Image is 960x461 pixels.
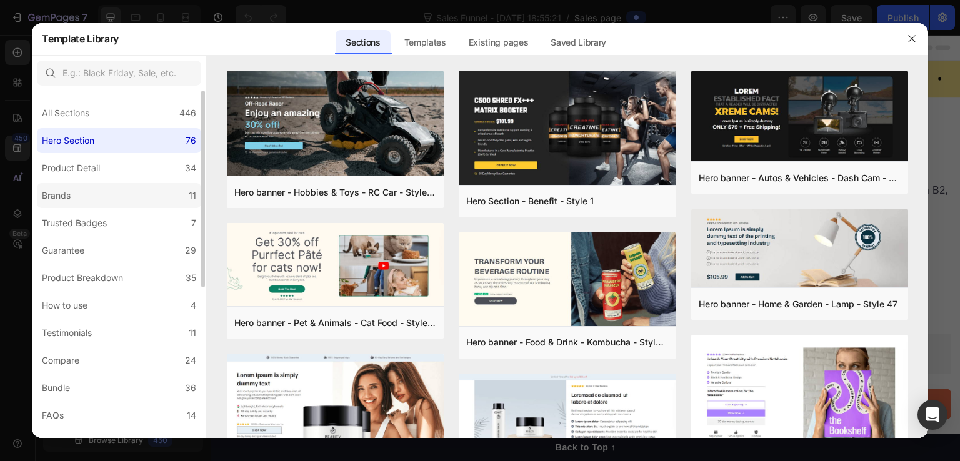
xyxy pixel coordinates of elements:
div: Hero Section - Benefit - Style 1 [466,194,594,209]
p: Perfect for sensitive tummies [427,196,665,211]
div: All Sections [42,106,89,121]
div: How to use [42,298,87,313]
span: or [273,104,319,114]
div: Compare [42,353,79,368]
div: Hero banner - Food & Drink - Kombucha - Style 33 [466,335,668,350]
h1: Exo Anti-aging system [404,108,741,142]
div: Product Detail [42,161,100,176]
p: Bursting with protein, vitamins, and minerals [427,244,665,259]
div: Product Breakdown [42,270,123,285]
div: Trusted Badges [42,216,107,230]
div: 4 [191,298,196,313]
div: Kaching Bundles [444,312,510,325]
p: 30 Day Guarantee [609,35,691,53]
div: 43 [185,435,196,450]
div: 7 [191,216,196,230]
img: hr43.png [227,223,444,309]
p: Catch your customer's attention with attracted media. [42,103,319,116]
p: Happy Dog Bites - Contains Vitamin C, [MEDICAL_DATA], Vitamin B2, Vitamin B1, [MEDICAL_DATA] and ... [406,148,739,178]
div: Guarantee [42,243,84,258]
img: KachingBundles.png [419,312,434,327]
div: Templates [394,30,456,55]
div: Hero banner - Pet & Animals - Cat Food - Style 43 [234,315,436,330]
div: 446 [179,106,196,121]
div: FAQs [42,408,64,423]
p: Supports strong muscles, increases bone strength [427,267,665,282]
div: Hero banner - Hobbies & Toys - RC Car - Style 40 [234,185,436,200]
img: hr38.png [691,335,908,458]
img: hr21.png [227,354,444,446]
div: Existing pages [459,30,539,55]
div: 11 [189,325,196,340]
div: Testimonials [42,325,92,340]
div: 34 [185,161,196,176]
div: Back to Top ↑ [345,406,405,419]
div: Hero Section [42,133,94,148]
p: Supercharge immunity System [427,220,665,235]
p: 22,500+ Happy Customers [461,94,565,106]
div: Sections [336,30,390,55]
button: Add to cart [404,354,741,384]
img: hr1.png [459,71,676,187]
p: 700+ 5-Star Reviews [419,35,512,53]
div: Saved Library [541,30,616,55]
div: Hero banner - Autos & Vehicles - Dash Cam - Style 17 [699,171,901,186]
div: 14 [187,408,196,423]
div: 76 [186,133,196,148]
div: Bundle [42,380,70,395]
div: 36 [185,380,196,395]
div: 29 [185,243,196,258]
p: 22,500+ Happy Customers [202,35,321,53]
h2: Template Library [42,22,119,55]
img: hr47.png [691,209,908,290]
div: Add to cart [544,362,601,377]
img: hr40.png [227,71,444,179]
div: 24 [185,353,196,368]
button: Kaching Bundles [409,304,520,334]
span: sync data [284,104,319,114]
span: Add image [236,104,273,114]
div: Brands [42,188,71,203]
div: 11 [189,188,196,203]
div: Open Intercom Messenger [917,400,947,430]
p: 30 Day Guarantee [22,35,104,53]
img: hr33.png [459,232,676,329]
div: Social Proof [42,435,91,450]
div: 35 [186,270,196,285]
div: Hero banner - Home & Garden - Lamp - Style 47 [699,297,897,312]
input: E.g.: Black Friday, Sale, etc. [37,61,201,86]
img: hr17.png [691,71,908,164]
